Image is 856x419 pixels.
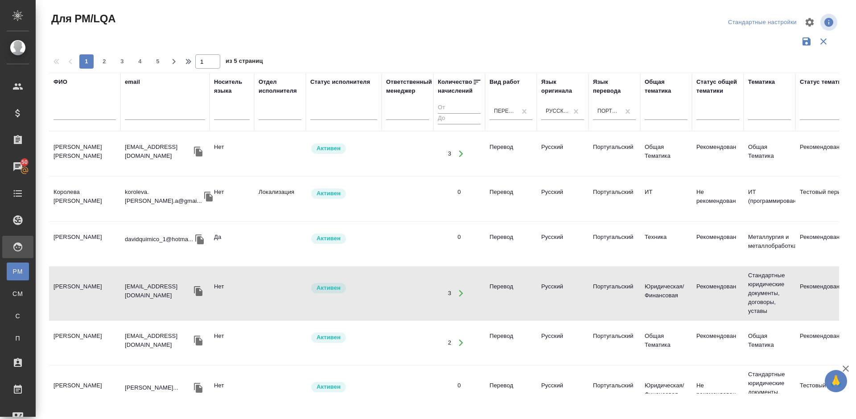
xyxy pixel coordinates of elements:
button: Сохранить фильтры [798,33,815,50]
div: Статус тематики [800,78,848,86]
button: Скопировать [202,190,215,203]
button: 3 [115,54,129,69]
button: Открыть работы [452,284,470,303]
div: Рядовой исполнитель: назначай с учетом рейтинга [310,143,377,155]
td: Рекомендован [692,278,744,309]
a: С [7,307,29,325]
td: Португальский [588,377,640,408]
span: Посмотреть информацию [820,14,839,31]
td: Рекомендован [692,228,744,259]
td: Стандартные юридические документы, договоры, уставы [744,267,795,320]
td: Нет [210,278,254,309]
p: Активен [317,382,341,391]
td: Общая Тематика [640,138,692,169]
button: 5 [151,54,165,69]
div: 2 [448,338,451,347]
input: До [438,113,481,124]
td: Юридическая/Финансовая [640,278,692,309]
button: 🙏 [825,370,847,392]
p: [EMAIL_ADDRESS][DOMAIN_NAME] [125,332,192,349]
button: 2 [97,54,111,69]
div: split button [726,16,799,29]
a: PM [7,263,29,280]
div: 0 [457,381,461,390]
td: Нет [210,138,254,169]
div: ФИО [53,78,67,86]
a: П [7,329,29,347]
button: Сбросить фильтры [815,33,832,50]
p: [EMAIL_ADDRESS][DOMAIN_NAME] [125,143,192,160]
span: из 5 страниц [226,56,263,69]
div: Рядовой исполнитель: назначай с учетом рейтинга [310,282,377,294]
td: Королева [PERSON_NAME] [49,183,120,214]
div: 3 [448,149,451,158]
p: Активен [317,283,341,292]
div: email [125,78,140,86]
span: CM [11,289,25,298]
span: 🙏 [828,372,844,390]
p: [EMAIL_ADDRESS][DOMAIN_NAME] [125,282,192,300]
td: [PERSON_NAME] [49,377,120,408]
p: koroleva.[PERSON_NAME].a@gmai... [125,188,202,205]
a: CM [7,285,29,303]
td: Русский [537,183,588,214]
td: Металлургия и металлобработка [744,228,795,259]
td: Португальский [588,228,640,259]
div: 3 [448,289,451,298]
td: Перевод [485,278,537,309]
td: Рекомендован [692,327,744,358]
td: Португальский [588,138,640,169]
span: 50 [16,158,33,167]
input: От [438,103,481,114]
td: Нет [210,327,254,358]
td: [PERSON_NAME] [49,228,120,259]
td: Локализация [254,183,306,214]
td: Русский [537,278,588,309]
span: Настроить таблицу [799,12,820,33]
span: Для PM/LQA [49,12,115,26]
td: Перевод [485,228,537,259]
td: Не рекомендован [692,183,744,214]
button: Скопировать [192,334,205,347]
p: Активен [317,144,341,153]
td: Рекомендован [692,138,744,169]
div: Язык оригинала [541,78,584,95]
td: [PERSON_NAME] [49,327,120,358]
td: Не рекомендован [692,377,744,408]
td: ИТ (программирование) [744,183,795,214]
div: 0 [457,188,461,197]
span: 3 [115,57,129,66]
td: Русский [537,327,588,358]
p: [PERSON_NAME]... [125,383,178,392]
td: Юридическая/Финансовая [640,377,692,408]
td: Нет [210,377,254,408]
td: Стандартные юридические документы, договоры, уставы [744,366,795,419]
button: 4 [133,54,147,69]
div: Перевод [494,107,517,115]
a: 50 [2,156,33,178]
button: Скопировать [192,145,205,158]
div: Рядовой исполнитель: назначай с учетом рейтинга [310,188,377,200]
div: Общая тематика [645,78,687,95]
td: Перевод [485,138,537,169]
p: Активен [317,189,341,198]
span: 4 [133,57,147,66]
div: Вид работ [490,78,520,86]
span: 2 [97,57,111,66]
span: С [11,312,25,320]
td: Португальский [588,327,640,358]
td: Португальский [588,278,640,309]
div: Носитель языка [214,78,250,95]
button: Открыть работы [452,145,470,163]
td: Перевод [485,183,537,214]
div: Ответственный менеджер [386,78,432,95]
span: П [11,334,25,343]
button: Скопировать [193,233,206,246]
td: [PERSON_NAME] [49,278,120,309]
td: [PERSON_NAME] [PERSON_NAME] [49,138,120,169]
td: Португальский [588,183,640,214]
td: Перевод [485,327,537,358]
td: Перевод [485,377,537,408]
td: Техника [640,228,692,259]
p: Активен [317,234,341,243]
